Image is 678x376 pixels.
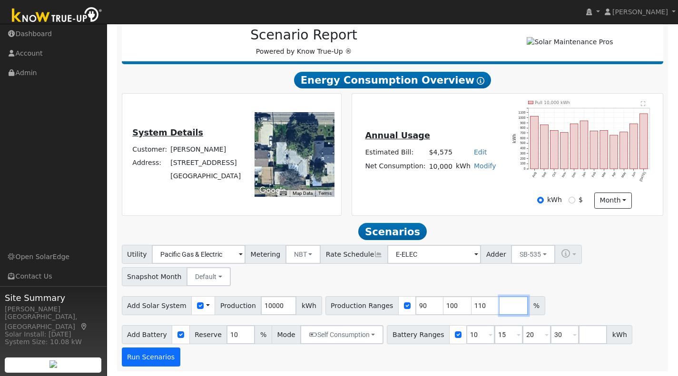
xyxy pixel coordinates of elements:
[5,304,102,314] div: [PERSON_NAME]
[318,191,332,196] a: Terms (opens in new tab)
[272,325,301,344] span: Mode
[528,296,545,315] span: %
[537,197,544,203] input: kWh
[611,171,617,177] text: Apr
[570,124,579,169] rect: onclick=""
[131,156,169,170] td: Address:
[524,167,526,170] text: 0
[481,245,511,264] span: Adder
[594,193,632,209] button: month
[187,267,231,286] button: Default
[521,141,526,145] text: 500
[122,296,192,315] span: Add Solar System
[600,130,608,169] rect: onclick=""
[511,245,555,264] button: SB-535
[257,184,288,197] a: Open this area in Google Maps (opens a new window)
[169,170,243,183] td: [GEOGRAPHIC_DATA]
[630,124,638,169] rect: onclick=""
[245,245,286,264] span: Metering
[521,156,526,160] text: 200
[131,143,169,156] td: Customer:
[280,190,286,197] button: Keyboard shortcuts
[5,312,102,332] div: [GEOGRAPHIC_DATA], [GEOGRAPHIC_DATA]
[169,143,243,156] td: [PERSON_NAME]
[365,131,430,140] u: Annual Usage
[285,245,321,264] button: NBT
[521,162,526,165] text: 100
[521,146,526,150] text: 400
[531,171,537,178] text: Aug
[427,160,454,174] td: 10,000
[531,116,539,169] rect: onclick=""
[364,160,427,174] td: Net Consumption:
[7,5,107,27] img: Know True-Up
[561,171,567,177] text: Nov
[5,337,102,347] div: System Size: 10.08 kW
[512,134,517,143] text: kWh
[560,132,569,168] rect: onclick=""
[293,190,313,197] button: Map Data
[300,325,383,344] button: Self Consumption
[80,323,88,330] a: Map
[387,245,481,264] input: Select a Rate Schedule
[131,27,476,43] h2: Scenario Report
[257,184,288,197] img: Google
[474,162,496,170] a: Modify
[521,136,526,139] text: 600
[550,130,559,169] rect: onclick=""
[364,146,427,160] td: Estimated Bill:
[320,245,388,264] span: Rate Schedule
[215,296,261,315] span: Production
[621,171,627,178] text: May
[122,245,153,264] span: Utility
[169,156,243,170] td: [STREET_ADDRESS]
[641,101,646,106] text: 
[580,121,589,169] rect: onclick=""
[601,171,607,177] text: Mar
[620,132,628,168] rect: onclick=""
[540,125,549,169] rect: onclick=""
[521,152,526,155] text: 300
[454,160,472,174] td: kWh
[296,296,322,315] span: kWh
[122,347,180,366] button: Run Scenarios
[474,148,487,156] a: Edit
[387,325,450,344] span: Battery Ranges
[527,37,613,47] img: Solar Maintenance Pros
[591,171,597,178] text: Feb
[132,128,203,137] u: System Details
[631,171,637,177] text: Jun
[581,171,587,177] text: Jan
[519,111,526,114] text: 1100
[547,195,562,205] label: kWh
[49,360,57,368] img: retrieve
[189,325,227,344] span: Reserve
[521,131,526,135] text: 700
[535,99,570,105] text: Pull 10,000 kWh
[639,171,647,182] text: [DATE]
[122,267,187,286] span: Snapshot Month
[571,171,577,177] text: Dec
[521,121,526,124] text: 900
[521,126,526,129] text: 800
[569,197,575,203] input: $
[122,325,173,344] span: Add Battery
[255,325,272,344] span: %
[294,72,491,89] span: Energy Consumption Overview
[579,195,583,205] label: $
[590,131,598,169] rect: onclick=""
[5,291,102,304] span: Site Summary
[152,245,246,264] input: Select a Utility
[607,325,632,344] span: kWh
[612,8,668,16] span: [PERSON_NAME]
[610,135,618,169] rect: onclick=""
[640,114,648,169] rect: onclick=""
[541,171,547,178] text: Sep
[5,329,102,339] div: Solar Install: [DATE]
[551,171,557,177] text: Oct
[477,77,484,85] i: Show Help
[519,116,526,119] text: 1000
[358,223,426,240] span: Scenarios
[325,296,399,315] span: Production Ranges
[127,27,481,57] div: Powered by Know True-Up ®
